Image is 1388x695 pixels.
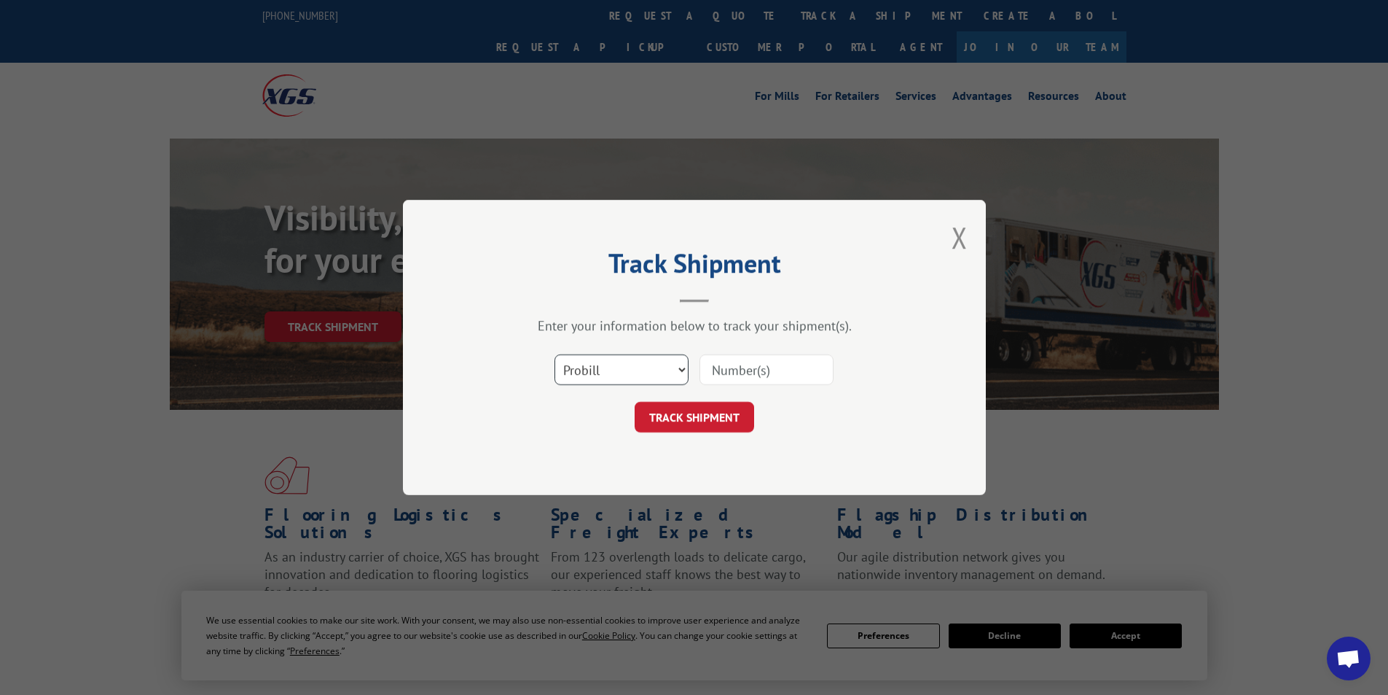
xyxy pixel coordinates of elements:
div: Enter your information below to track your shipment(s). [476,317,913,334]
h2: Track Shipment [476,253,913,281]
a: Open chat [1327,637,1371,680]
button: TRACK SHIPMENT [635,402,754,432]
button: Close modal [952,218,968,257]
input: Number(s) [699,354,834,385]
